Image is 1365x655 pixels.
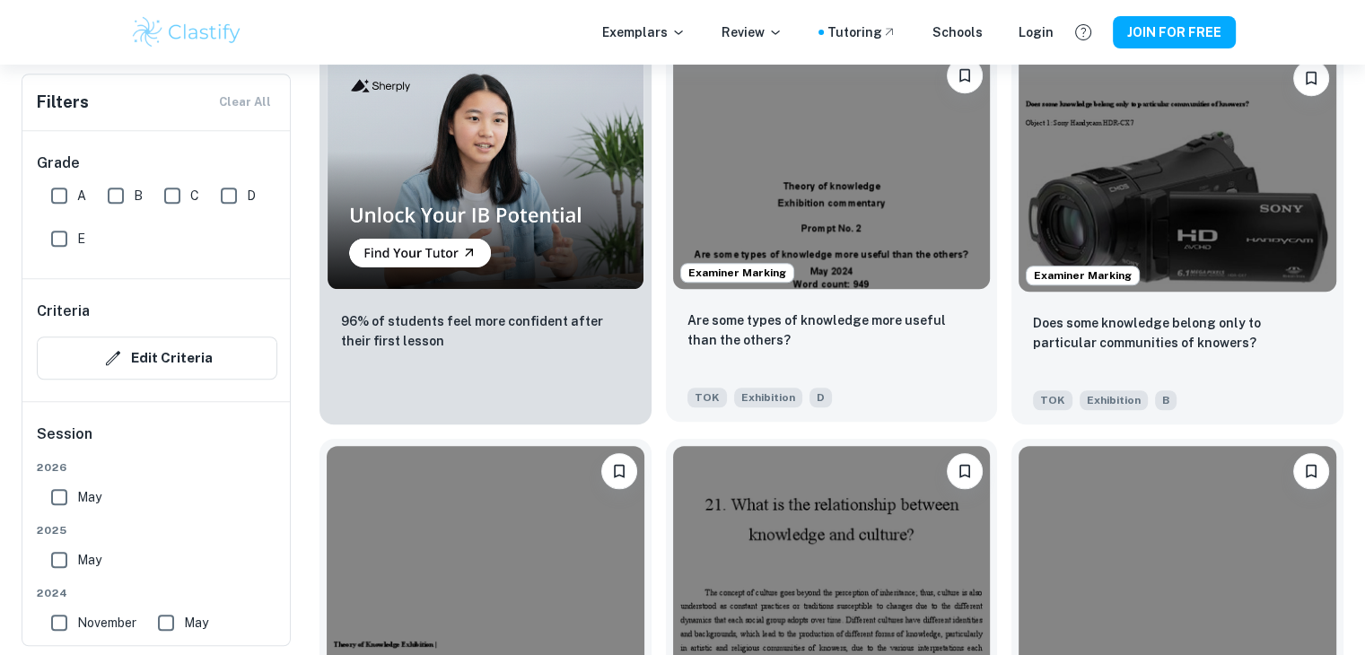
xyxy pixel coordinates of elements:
[77,229,85,249] span: E
[327,53,644,289] img: Thumbnail
[1027,267,1139,284] span: Examiner Marking
[827,22,897,42] a: Tutoring
[947,453,983,489] button: Please log in to bookmark exemplars
[947,57,983,93] button: Please log in to bookmark exemplars
[77,613,136,633] span: November
[734,388,802,407] span: Exhibition
[1113,16,1236,48] button: JOIN FOR FREE
[134,186,143,205] span: B
[37,90,89,115] h6: Filters
[37,522,277,538] span: 2025
[1155,390,1177,410] span: B
[1033,390,1072,410] span: TOK
[666,46,998,424] a: Examiner MarkingPlease log in to bookmark exemplarsAre some types of knowledge more useful than t...
[681,265,793,281] span: Examiner Marking
[37,585,277,601] span: 2024
[932,22,983,42] a: Schools
[37,336,277,380] button: Edit Criteria
[319,46,652,424] a: Thumbnail96% of students feel more confident after their first lesson
[77,487,101,507] span: May
[37,424,277,459] h6: Session
[722,22,783,42] p: Review
[77,186,86,205] span: A
[1068,17,1098,48] button: Help and Feedback
[190,186,199,205] span: C
[130,14,244,50] img: Clastify logo
[341,311,630,351] p: 96% of students feel more confident after their first lesson
[602,22,686,42] p: Exemplars
[687,388,727,407] span: TOK
[184,613,208,633] span: May
[1080,390,1148,410] span: Exhibition
[687,310,976,350] p: Are some types of knowledge more useful than the others?
[77,550,101,570] span: May
[1293,453,1329,489] button: Please log in to bookmark exemplars
[37,459,277,476] span: 2026
[37,301,90,322] h6: Criteria
[1011,46,1343,424] a: Examiner MarkingPlease log in to bookmark exemplarsDoes some knowledge belong only to particular ...
[1033,313,1322,353] p: Does some knowledge belong only to particular communities of knowers?
[37,153,277,174] h6: Grade
[1019,53,1336,291] img: TOK Exhibition example thumbnail: Does some knowledge belong only to parti
[601,453,637,489] button: Please log in to bookmark exemplars
[1019,22,1054,42] a: Login
[1293,60,1329,96] button: Please log in to bookmark exemplars
[809,388,832,407] span: D
[673,50,991,288] img: TOK Exhibition example thumbnail: Are some types of knowledge more useful
[247,186,256,205] span: D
